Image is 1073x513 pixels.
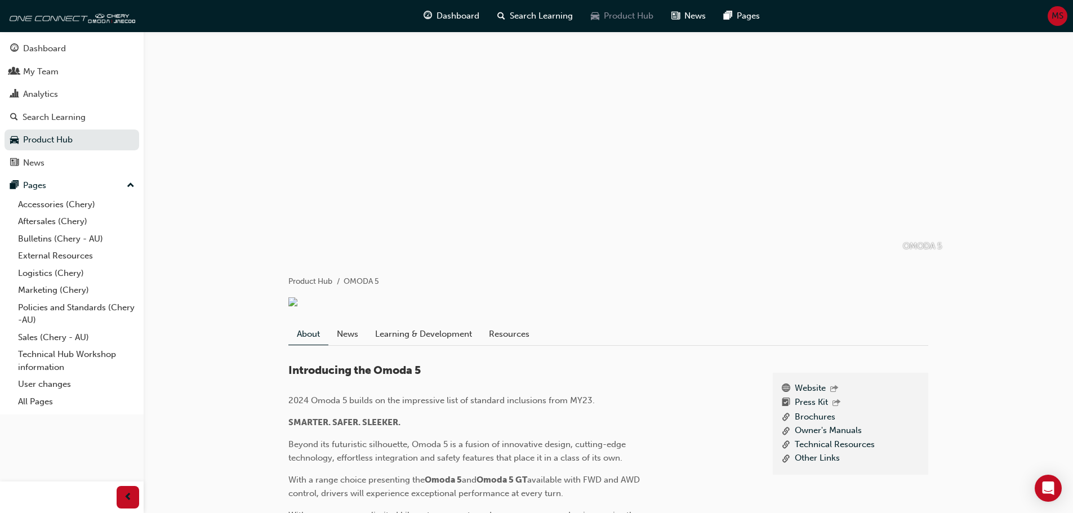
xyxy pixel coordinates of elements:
button: MS [1048,6,1067,26]
span: booktick-icon [782,396,790,411]
a: Bulletins (Chery - AU) [14,230,139,248]
img: 465bd4dd-7adf-4183-8c4b-963b74a2ed71.png [288,297,297,306]
a: guage-iconDashboard [415,5,488,28]
a: Resources [480,323,538,345]
a: Website [795,382,826,396]
div: Analytics [23,88,58,101]
a: Sales (Chery - AU) [14,329,139,346]
span: search-icon [497,9,505,23]
a: Aftersales (Chery) [14,213,139,230]
span: Omoda 5 [425,475,462,485]
span: pages-icon [10,181,19,191]
p: OMODA 5 [903,240,942,253]
a: Analytics [5,84,139,105]
div: Pages [23,179,46,192]
div: My Team [23,65,59,78]
a: User changes [14,376,139,393]
span: Introducing the Omoda 5 [288,364,421,377]
a: About [288,323,328,345]
span: news-icon [671,9,680,23]
a: pages-iconPages [715,5,769,28]
span: 2024 Omoda 5 builds on the impressive list of standard inclusions from MY23. [288,395,595,405]
a: My Team [5,61,139,82]
a: Product Hub [5,130,139,150]
span: guage-icon [10,44,19,54]
span: prev-icon [124,490,132,505]
span: link-icon [782,411,790,425]
span: MS [1052,10,1063,23]
a: Learning & Development [367,323,480,345]
button: Pages [5,175,139,196]
span: Omoda 5 GT [477,475,527,485]
a: Press Kit [795,396,828,411]
a: External Resources [14,247,139,265]
span: Beyond its futuristic silhouette, Omoda 5 is a fusion of innovative design, cutting-edge technolo... [288,439,628,463]
span: guage-icon [424,9,432,23]
a: News [5,153,139,173]
a: Technical Hub Workshop information [14,346,139,376]
span: With a range choice presenting the [288,475,425,485]
a: search-iconSearch Learning [488,5,582,28]
span: and [462,475,477,485]
span: link-icon [782,424,790,438]
button: DashboardMy TeamAnalyticsSearch LearningProduct HubNews [5,36,139,175]
a: news-iconNews [662,5,715,28]
span: news-icon [10,158,19,168]
div: Open Intercom Messenger [1035,475,1062,502]
span: link-icon [782,438,790,452]
span: Dashboard [437,10,479,23]
span: search-icon [10,113,18,123]
a: Policies and Standards (Chery -AU) [14,299,139,329]
a: Accessories (Chery) [14,196,139,213]
a: Logistics (Chery) [14,265,139,282]
a: Product Hub [288,276,332,286]
a: News [328,323,367,345]
a: car-iconProduct Hub [582,5,662,28]
span: up-icon [127,179,135,193]
span: SMARTER. SAFER. SLEEKER. [288,417,400,427]
a: Marketing (Chery) [14,282,139,299]
a: Owner's Manuals [795,424,862,438]
a: Other Links [795,452,840,466]
li: OMODA 5 [344,275,379,288]
a: All Pages [14,393,139,411]
span: available with FWD and AWD control, drivers will experience exceptional performance at every turn. [288,475,642,498]
a: Dashboard [5,38,139,59]
span: outbound-icon [832,399,840,408]
img: oneconnect [6,5,135,27]
span: link-icon [782,452,790,466]
span: car-icon [10,135,19,145]
span: people-icon [10,67,19,77]
span: chart-icon [10,90,19,100]
a: Brochures [795,411,835,425]
div: Dashboard [23,42,66,55]
span: car-icon [591,9,599,23]
span: News [684,10,706,23]
span: pages-icon [724,9,732,23]
span: outbound-icon [830,385,838,394]
div: News [23,157,44,169]
span: Pages [737,10,760,23]
a: Technical Resources [795,438,875,452]
span: Search Learning [510,10,573,23]
a: Search Learning [5,107,139,128]
span: Product Hub [604,10,653,23]
div: Search Learning [23,111,86,124]
span: www-icon [782,382,790,396]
